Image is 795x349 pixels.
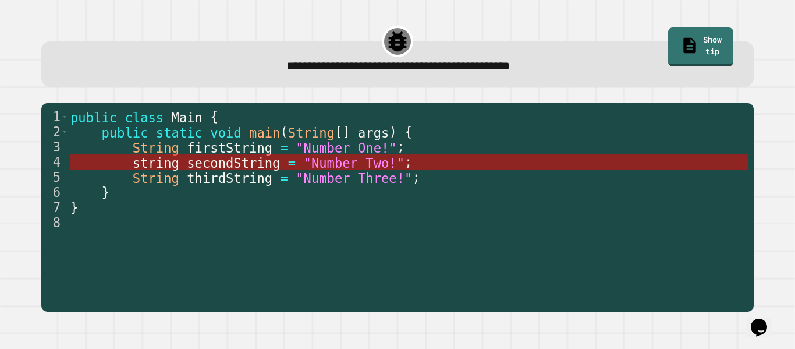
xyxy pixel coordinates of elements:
div: 6 [41,185,68,200]
div: 7 [41,200,68,215]
span: String [133,170,179,185]
span: static [156,125,203,140]
span: main [249,125,280,140]
span: string [133,155,179,170]
iframe: chat widget [746,302,783,337]
div: 2 [41,124,68,139]
span: String [133,140,179,155]
span: String [288,125,335,140]
span: "Number Two!" [304,155,405,170]
span: public [101,125,148,140]
span: args [358,125,389,140]
div: 8 [41,215,68,230]
div: 5 [41,170,68,185]
div: 1 [41,109,68,124]
span: public [70,110,117,125]
span: void [210,125,241,140]
span: "Number Three!" [296,170,412,185]
div: 4 [41,154,68,170]
span: firstString [187,140,272,155]
a: Show tip [668,27,733,66]
span: secondString [187,155,280,170]
span: Main [172,110,203,125]
span: thirdString [187,170,272,185]
span: class [125,110,164,125]
span: = [288,155,296,170]
span: = [280,170,288,185]
span: Toggle code folding, rows 1 through 7 [61,109,68,124]
span: = [280,140,288,155]
span: Toggle code folding, rows 2 through 6 [61,124,68,139]
span: "Number One!" [296,140,397,155]
div: 3 [41,139,68,154]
